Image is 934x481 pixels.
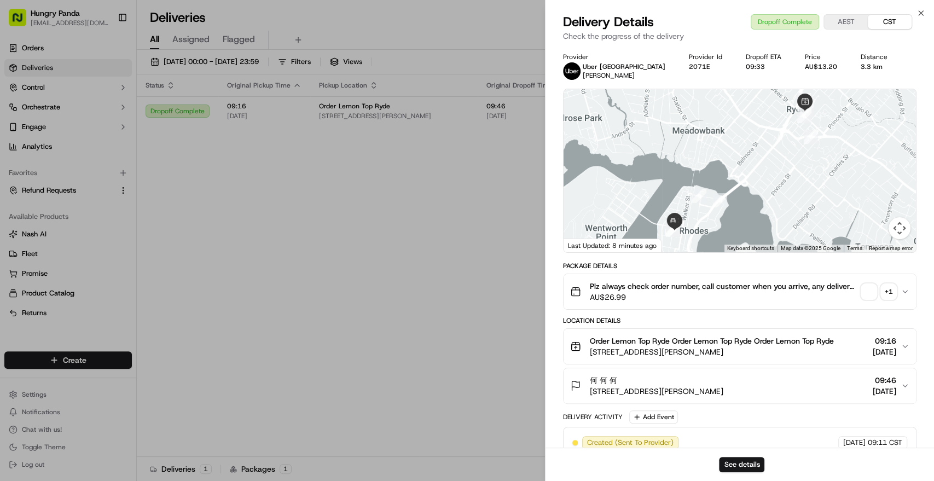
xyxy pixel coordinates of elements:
img: Google [566,238,602,252]
a: Report a map error [869,245,913,251]
div: Delivery Activity [563,413,623,421]
span: 9月17日 [42,170,68,178]
span: 09:46 [873,375,896,386]
span: [DATE] [843,438,866,448]
img: 1736555255976-a54dd68f-1ca7-489b-9aae-adbdc363a1c4 [22,200,31,208]
div: 9 [692,189,706,203]
span: • [36,170,40,178]
a: 📗Knowledge Base [7,240,88,260]
input: Got a question? Start typing here... [28,71,197,82]
img: uber-new-logo.jpeg [563,62,581,80]
div: Provider [563,53,671,61]
span: Plz always check order number, call customer when you arrive, any delivery issues, Contact WhatsA... [590,281,857,292]
button: Order Lemon Top Ryde Order Lemon Top Ryde Order Lemon Top Ryde[STREET_ADDRESS][PERSON_NAME]09:16[... [564,329,916,364]
button: Start new chat [186,108,199,121]
span: Order Lemon Top Ryde Order Lemon Top Ryde Order Lemon Top Ryde [590,335,834,346]
span: 8月27日 [97,199,123,208]
span: Delivery Details [563,13,654,31]
div: 7 [804,130,818,144]
span: [DATE] [873,386,896,397]
span: API Documentation [103,245,176,256]
a: 💻API Documentation [88,240,180,260]
button: Map camera controls [889,217,910,239]
span: [DATE] [873,346,896,357]
div: Location Details [563,316,916,325]
button: See details [719,457,764,472]
div: 📗 [11,246,20,254]
div: AU$13.20 [804,62,843,71]
button: Keyboard shortcuts [727,245,774,252]
span: [PERSON_NAME] [583,71,635,80]
p: Uber [GEOGRAPHIC_DATA] [583,62,665,71]
span: Map data ©2025 Google [781,245,840,251]
div: Package Details [563,262,916,270]
img: Nash [11,11,33,33]
div: 4 [797,93,811,107]
span: [PERSON_NAME] [34,199,89,208]
span: [STREET_ADDRESS][PERSON_NAME] [590,346,834,357]
div: Price [804,53,843,61]
div: 💻 [92,246,101,254]
img: 1736555255976-a54dd68f-1ca7-489b-9aae-adbdc363a1c4 [11,105,31,124]
p: Welcome 👋 [11,44,199,61]
span: [STREET_ADDRESS][PERSON_NAME] [590,386,723,397]
span: AU$26.99 [590,292,857,303]
a: Open this area in Google Maps (opens a new window) [566,238,602,252]
button: 何 何 何[STREET_ADDRESS][PERSON_NAME]09:46[DATE] [564,368,916,403]
img: Asif Zaman Khan [11,189,28,206]
span: 09:16 [873,335,896,346]
img: 8016278978528_b943e370aa5ada12b00a_72.png [23,105,43,124]
div: Start new chat [49,105,179,115]
div: Distance [860,53,893,61]
div: 3.3 km [860,62,893,71]
span: 09:11 CST [868,438,902,448]
div: Provider Id [689,53,728,61]
div: 6 [797,109,811,123]
div: Dropoff ETA [746,53,787,61]
a: Powered byPylon [77,271,132,280]
div: + 1 [881,284,896,299]
div: 8 [713,193,727,207]
p: Check the progress of the delivery [563,31,916,42]
span: Created (Sent To Provider) [587,438,674,448]
div: 1 [796,95,810,109]
span: • [91,199,95,208]
button: 2071E [689,62,710,71]
span: Knowledge Base [22,245,84,256]
button: Add Event [629,410,678,424]
a: Terms (opens in new tab) [847,245,862,251]
button: See all [170,140,199,153]
div: Last Updated: 8 minutes ago [564,239,662,252]
div: We're available if you need us! [49,115,150,124]
div: Past conversations [11,142,73,151]
button: Plz always check order number, call customer when you arrive, any delivery issues, Contact WhatsA... [564,274,916,309]
span: 何 何 何 [590,375,617,386]
button: AEST [824,15,868,29]
span: Pylon [109,271,132,280]
button: CST [868,15,912,29]
button: +1 [861,284,896,299]
div: 09:33 [746,62,787,71]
